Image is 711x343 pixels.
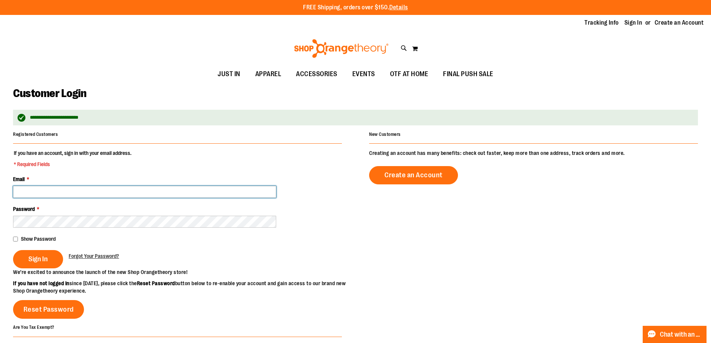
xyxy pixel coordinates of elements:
[369,166,458,184] a: Create an Account
[218,66,240,82] span: JUST IN
[210,66,248,83] a: JUST IN
[352,66,375,82] span: EVENTS
[293,39,390,58] img: Shop Orangetheory
[21,236,56,242] span: Show Password
[624,19,642,27] a: Sign In
[436,66,501,83] a: FINAL PUSH SALE
[584,19,619,27] a: Tracking Info
[13,132,58,137] strong: Registered Customers
[390,66,428,82] span: OTF AT HOME
[13,268,356,276] p: We’re excited to announce the launch of the new Shop Orangetheory store!
[389,4,408,11] a: Details
[13,280,69,286] strong: If you have not logged in
[369,132,401,137] strong: New Customers
[13,300,84,319] a: Reset Password
[289,66,345,83] a: ACCESSORIES
[69,252,119,260] a: Forgot Your Password?
[14,160,131,168] span: * Required Fields
[13,149,132,168] legend: If you have an account, sign in with your email address.
[660,331,702,338] span: Chat with an Expert
[369,149,698,157] p: Creating an account has many benefits: check out faster, keep more than one address, track orders...
[296,66,337,82] span: ACCESSORIES
[255,66,281,82] span: APPAREL
[24,305,74,314] span: Reset Password
[13,206,35,212] span: Password
[248,66,289,83] a: APPAREL
[13,325,54,330] strong: Are You Tax Exempt?
[655,19,704,27] a: Create an Account
[28,255,48,263] span: Sign In
[643,326,707,343] button: Chat with an Expert
[69,253,119,259] span: Forgot Your Password?
[303,3,408,12] p: FREE Shipping, orders over $150.
[383,66,436,83] a: OTF AT HOME
[345,66,383,83] a: EVENTS
[13,280,356,294] p: since [DATE], please click the button below to re-enable your account and gain access to our bran...
[384,171,443,179] span: Create an Account
[13,176,25,182] span: Email
[13,87,86,100] span: Customer Login
[443,66,493,82] span: FINAL PUSH SALE
[137,280,175,286] strong: Reset Password
[13,250,63,268] button: Sign In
